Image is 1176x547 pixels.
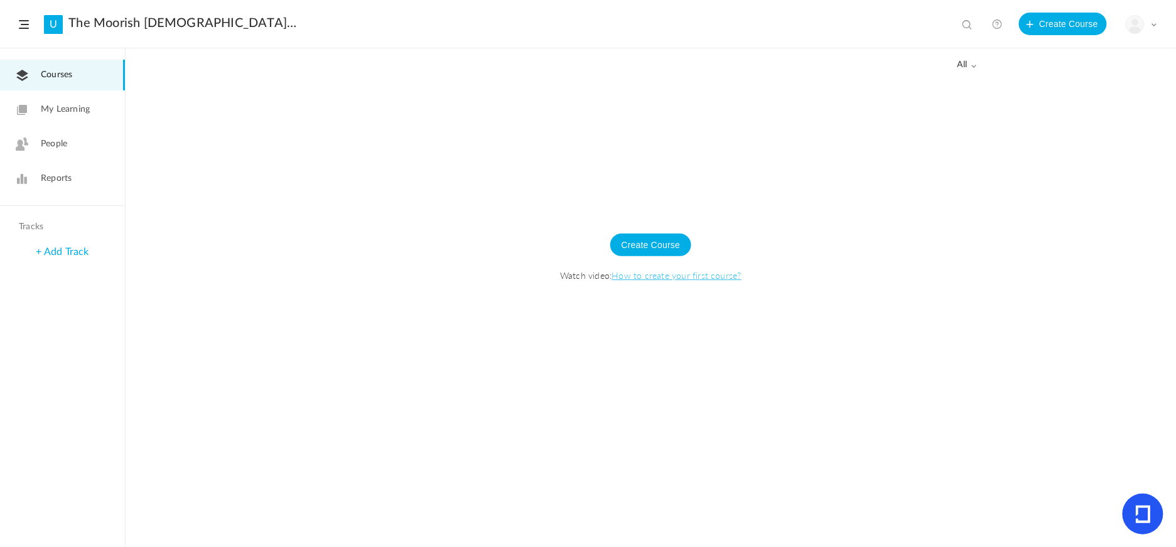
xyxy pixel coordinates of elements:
[44,15,63,34] a: U
[1126,16,1144,33] img: user-image.png
[41,103,90,116] span: My Learning
[41,68,72,82] span: Courses
[41,172,72,185] span: Reports
[612,269,742,281] a: How to create your first course?
[68,16,298,31] a: The Moorish [DEMOGRAPHIC_DATA] Therocratic Insitute. MITI
[1019,13,1107,35] button: Create Course
[19,222,103,232] h4: Tracks
[36,247,89,257] a: + Add Track
[610,234,692,256] button: Create Course
[958,60,978,70] span: all
[138,269,1163,281] span: Watch video:
[41,138,67,151] span: People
